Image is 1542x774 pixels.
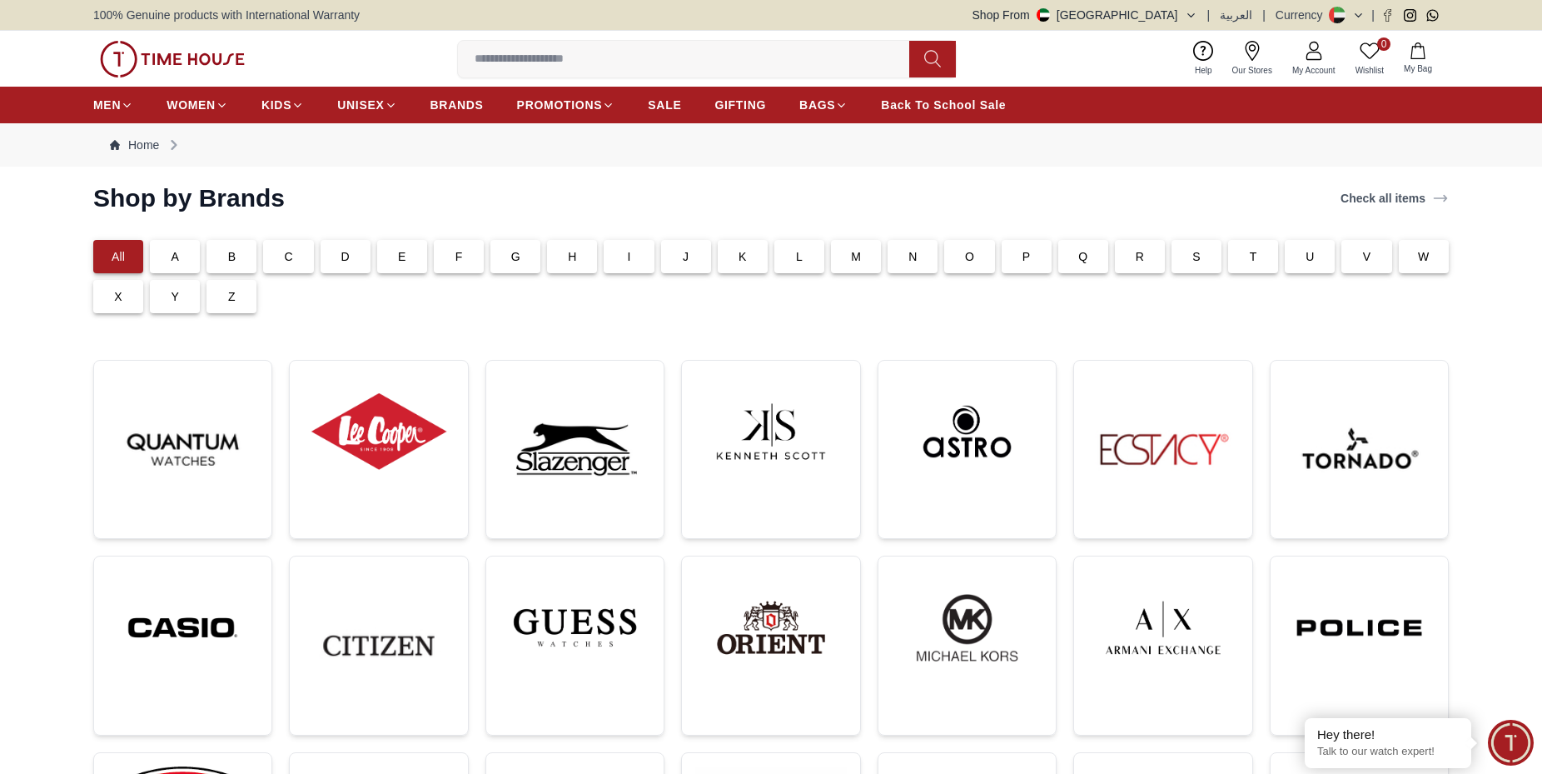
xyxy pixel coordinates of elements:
[100,41,245,77] img: ...
[303,570,454,721] img: ...
[1349,64,1390,77] span: Wishlist
[500,374,650,525] img: ...
[1185,37,1222,80] a: Help
[1276,7,1330,23] div: Currency
[739,248,747,265] p: K
[1284,570,1435,685] img: ...
[892,374,1042,489] img: ...
[1207,7,1211,23] span: |
[455,248,463,265] p: F
[228,248,236,265] p: B
[93,123,1449,167] nav: Breadcrumb
[1284,374,1435,525] img: ...
[114,288,122,305] p: X
[627,248,630,265] p: I
[1381,9,1394,22] a: Facebook
[1136,248,1144,265] p: R
[1426,9,1439,22] a: Whatsapp
[1363,248,1371,265] p: V
[93,90,133,120] a: MEN
[1037,8,1050,22] img: United Arab Emirates
[799,90,848,120] a: BAGS
[1317,727,1459,743] div: Hey there!
[1220,7,1252,23] button: العربية
[107,374,258,525] img: ...
[799,97,835,113] span: BAGS
[648,90,681,120] a: SALE
[341,248,350,265] p: D
[1317,745,1459,759] p: Talk to our watch expert!
[1250,248,1257,265] p: T
[1418,248,1429,265] p: W
[1022,248,1031,265] p: P
[1337,187,1452,210] a: Check all items
[110,137,159,153] a: Home
[965,248,974,265] p: O
[171,248,179,265] p: A
[714,97,766,113] span: GIFTING
[430,97,484,113] span: BRANDS
[1404,9,1416,22] a: Instagram
[851,248,861,265] p: M
[337,97,384,113] span: UNISEX
[972,7,1197,23] button: Shop From[GEOGRAPHIC_DATA]
[93,97,121,113] span: MEN
[908,248,917,265] p: N
[1306,248,1314,265] p: U
[167,97,216,113] span: WOMEN
[303,374,454,489] img: ...
[93,7,360,23] span: 100% Genuine products with International Warranty
[796,248,803,265] p: L
[1262,7,1266,23] span: |
[93,183,285,213] h2: Shop by Brands
[881,90,1006,120] a: Back To School Sale
[1188,64,1219,77] span: Help
[1371,7,1375,23] span: |
[1488,720,1534,766] div: Chat Widget
[430,90,484,120] a: BRANDS
[167,90,228,120] a: WOMEN
[112,248,125,265] p: All
[1087,570,1238,685] img: ...
[695,374,846,489] img: ...
[1286,64,1342,77] span: My Account
[714,90,766,120] a: GIFTING
[337,90,396,120] a: UNISEX
[228,288,236,305] p: Z
[695,570,846,685] img: ...
[511,248,520,265] p: G
[1377,37,1390,51] span: 0
[1226,64,1279,77] span: Our Stores
[398,248,406,265] p: E
[892,570,1042,685] img: ...
[1394,39,1442,78] button: My Bag
[1397,62,1439,75] span: My Bag
[517,97,603,113] span: PROMOTIONS
[1222,37,1282,80] a: Our Stores
[1078,248,1087,265] p: Q
[881,97,1006,113] span: Back To School Sale
[261,90,304,120] a: KIDS
[1087,374,1238,525] img: ...
[500,570,650,685] img: ...
[568,248,576,265] p: H
[284,248,292,265] p: C
[517,90,615,120] a: PROMOTIONS
[1192,248,1201,265] p: S
[683,248,689,265] p: J
[648,97,681,113] span: SALE
[107,570,258,685] img: ...
[261,97,291,113] span: KIDS
[1346,37,1394,80] a: 0Wishlist
[171,288,179,305] p: Y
